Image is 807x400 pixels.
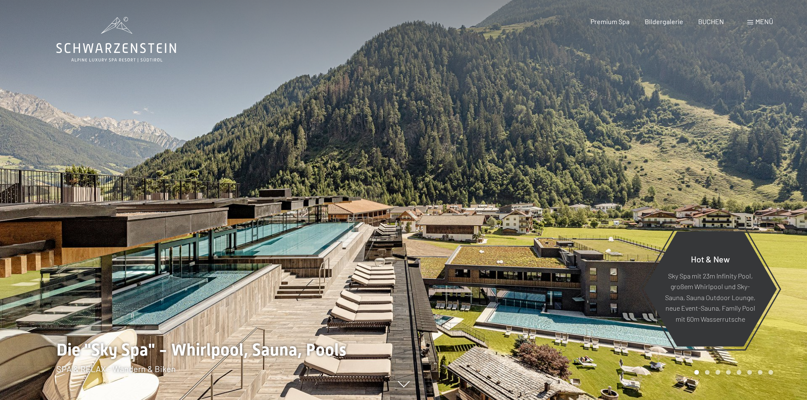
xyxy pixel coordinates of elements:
div: Carousel Page 4 [726,370,731,375]
a: Hot & New Sky Spa mit 23m Infinity Pool, großem Whirlpool und Sky-Sauna, Sauna Outdoor Lounge, ne... [643,231,777,347]
div: Carousel Page 7 [758,370,763,375]
div: Carousel Page 6 [747,370,752,375]
div: Carousel Page 2 [705,370,710,375]
div: Carousel Page 1 (Current Slide) [694,370,699,375]
span: Menü [755,17,773,25]
a: BUCHEN [698,17,724,25]
a: Bildergalerie [645,17,683,25]
p: Sky Spa mit 23m Infinity Pool, großem Whirlpool und Sky-Sauna, Sauna Outdoor Lounge, neue Event-S... [664,270,756,324]
div: Carousel Page 8 [768,370,773,375]
a: Premium Spa [591,17,630,25]
div: Carousel Pagination [691,370,773,375]
div: Carousel Page 3 [715,370,720,375]
span: Hot & New [691,254,730,264]
div: Carousel Page 5 [737,370,741,375]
